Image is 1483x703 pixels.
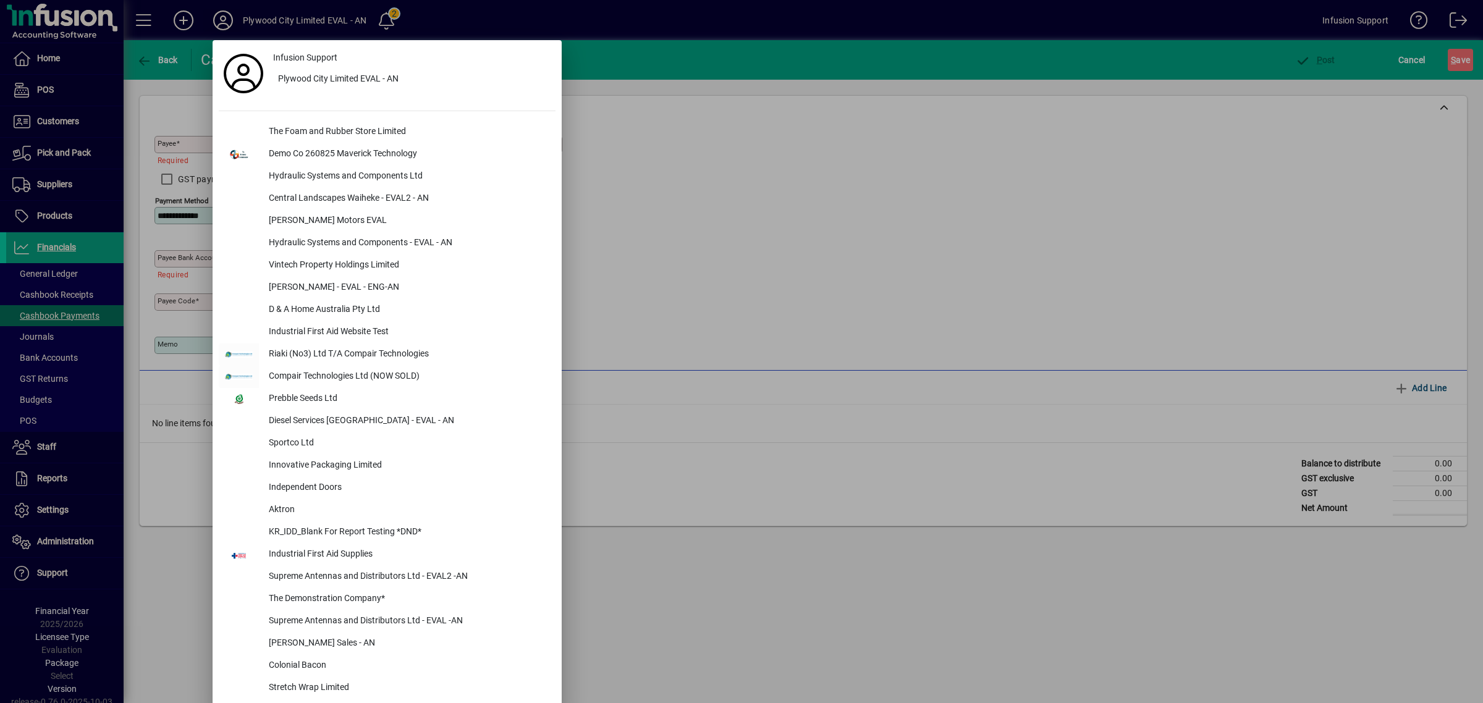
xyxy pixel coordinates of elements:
a: Profile [219,62,268,85]
button: Supreme Antennas and Distributors Ltd - EVAL -AN [219,610,556,633]
button: Prebble Seeds Ltd [219,388,556,410]
div: Aktron [259,499,556,521]
div: Innovative Packaging Limited [259,455,556,477]
div: Colonial Bacon [259,655,556,677]
div: The Foam and Rubber Store Limited [259,121,556,143]
a: Infusion Support [268,46,556,69]
button: Central Landscapes Waiheke - EVAL2 - AN [219,188,556,210]
button: Riaki (No3) Ltd T/A Compair Technologies [219,343,556,366]
div: Diesel Services [GEOGRAPHIC_DATA] - EVAL - AN [259,410,556,432]
button: Industrial First Aid Supplies [219,544,556,566]
button: Hydraulic Systems and Components - EVAL - AN [219,232,556,255]
div: Supreme Antennas and Distributors Ltd - EVAL -AN [259,610,556,633]
div: Central Landscapes Waiheke - EVAL2 - AN [259,188,556,210]
button: Supreme Antennas and Distributors Ltd - EVAL2 -AN [219,566,556,588]
div: Compair Technologies Ltd (NOW SOLD) [259,366,556,388]
div: Vintech Property Holdings Limited [259,255,556,277]
button: Demo Co 260825 Maverick Technology [219,143,556,166]
div: Industrial First Aid Supplies [259,544,556,566]
button: Diesel Services [GEOGRAPHIC_DATA] - EVAL - AN [219,410,556,432]
div: Industrial First Aid Website Test [259,321,556,343]
span: Infusion Support [273,51,337,64]
button: Colonial Bacon [219,655,556,677]
div: Demo Co 260825 Maverick Technology [259,143,556,166]
button: [PERSON_NAME] Sales - AN [219,633,556,655]
div: Hydraulic Systems and Components - EVAL - AN [259,232,556,255]
button: Innovative Packaging Limited [219,455,556,477]
button: Industrial First Aid Website Test [219,321,556,343]
button: Aktron [219,499,556,521]
button: Stretch Wrap Limited [219,677,556,699]
div: The Demonstration Company* [259,588,556,610]
div: D & A Home Australia Pty Ltd [259,299,556,321]
button: The Demonstration Company* [219,588,556,610]
button: [PERSON_NAME] - EVAL - ENG-AN [219,277,556,299]
div: Sportco Ltd [259,432,556,455]
div: Independent Doors [259,477,556,499]
button: Plywood City Limited EVAL - AN [268,69,556,91]
div: KR_IDD_Blank For Report Testing *DND* [259,521,556,544]
button: The Foam and Rubber Store Limited [219,121,556,143]
div: [PERSON_NAME] Motors EVAL [259,210,556,232]
button: KR_IDD_Blank For Report Testing *DND* [219,521,556,544]
div: [PERSON_NAME] - EVAL - ENG-AN [259,277,556,299]
div: [PERSON_NAME] Sales - AN [259,633,556,655]
button: Sportco Ltd [219,432,556,455]
div: Stretch Wrap Limited [259,677,556,699]
button: D & A Home Australia Pty Ltd [219,299,556,321]
button: Hydraulic Systems and Components Ltd [219,166,556,188]
button: [PERSON_NAME] Motors EVAL [219,210,556,232]
button: Vintech Property Holdings Limited [219,255,556,277]
div: Riaki (No3) Ltd T/A Compair Technologies [259,343,556,366]
div: Hydraulic Systems and Components Ltd [259,166,556,188]
div: Prebble Seeds Ltd [259,388,556,410]
button: Compair Technologies Ltd (NOW SOLD) [219,366,556,388]
div: Supreme Antennas and Distributors Ltd - EVAL2 -AN [259,566,556,588]
button: Independent Doors [219,477,556,499]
